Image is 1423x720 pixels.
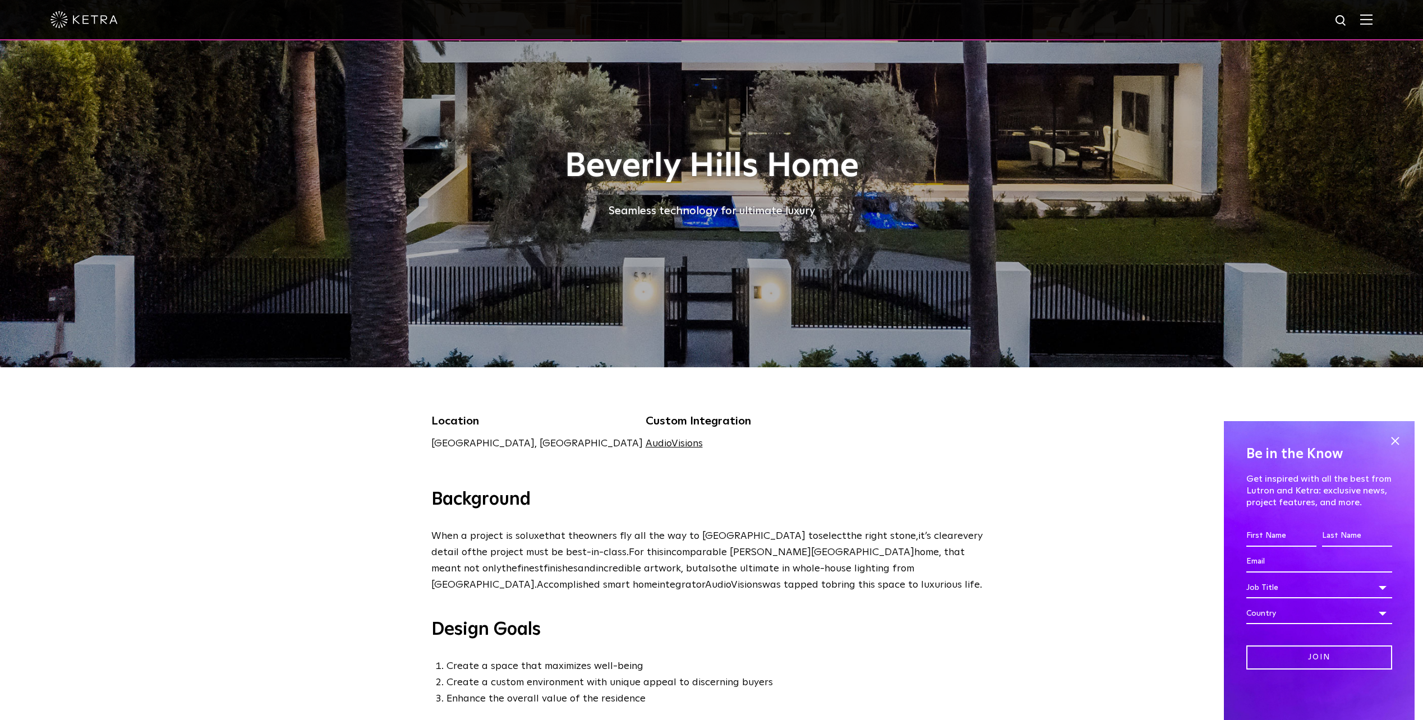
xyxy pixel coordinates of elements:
[584,531,818,541] span: owners fly all the way to [GEOGRAPHIC_DATA] to
[676,564,681,574] span: k
[472,547,629,557] span: the project must be best-in-class.
[501,564,517,574] span: the
[517,564,535,574] span: fine
[646,412,783,430] h5: Custom Integration
[545,531,584,541] span: that the
[431,412,643,430] h5: Location
[431,488,992,512] h3: Background
[431,564,914,590] span: the ultimate in whole-house lighting from [GEOGRAPHIC_DATA].
[526,531,545,541] span: luxe
[1246,473,1392,508] p: Get inspired with all the best from Lutron and Ketra: exclusive news, project features, and more.
[431,547,965,574] span: , that meant not only
[431,436,643,452] p: [GEOGRAPHIC_DATA], [GEOGRAPHIC_DATA]
[578,564,596,574] span: and
[831,580,982,590] span: bring this space to luxurious life.
[657,580,705,590] span: integrator
[431,531,526,541] span: When a project is so
[446,661,643,671] span: Create a space that maximizes well-being
[762,580,831,590] span: was tapped to
[918,531,957,541] span: it’s clear
[431,619,992,642] h3: Design Goals
[431,202,992,220] div: Seamless technology for ultimate luxury
[1246,551,1392,573] input: Email
[596,564,676,574] span: incredible artwor
[681,564,702,574] span: , but
[629,547,657,557] span: For th
[1246,577,1392,598] div: Job Title
[705,580,731,590] span: Audio
[446,694,646,704] span: Enhance the overall value of the residence
[1360,14,1373,25] img: Hamburger%20Nav.svg
[1322,525,1392,547] input: Last Name
[818,531,846,541] span: select
[1246,525,1316,547] input: First Name
[846,531,918,541] span: the right stone,
[914,547,920,557] span: h
[1246,444,1392,465] h4: Be in the Know
[431,148,992,185] h1: Beverly Hills Home
[1246,645,1392,670] input: Join
[446,677,773,687] span: Create a custom environment with unique appeal to discerning buyers
[664,547,727,557] span: incomparable
[1334,14,1348,28] img: search icon
[657,547,664,557] span: is
[535,564,544,574] span: st
[920,547,939,557] span: ome
[50,11,118,28] img: ketra-logo-2019-white
[730,547,914,557] span: [PERSON_NAME][GEOGRAPHIC_DATA]
[646,439,703,449] a: AudioVisions
[1246,603,1392,624] div: Country
[731,580,738,590] span: V
[537,580,657,590] span: Accomplished smart home
[702,564,721,574] span: also
[544,564,578,574] span: finishes
[738,580,762,590] span: isions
